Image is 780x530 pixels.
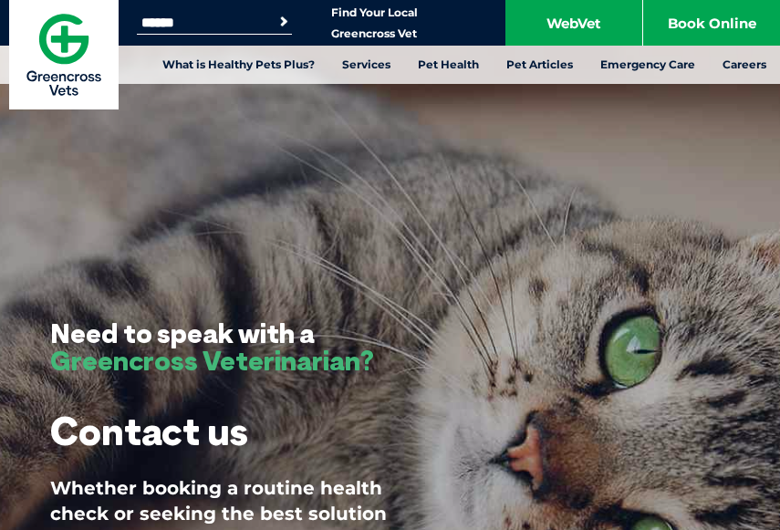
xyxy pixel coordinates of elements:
h1: Contact us [50,410,248,452]
a: Services [328,46,404,84]
a: Emergency Care [587,46,709,84]
h3: Need to speak with a [50,319,374,374]
a: Careers [709,46,780,84]
a: Find Your Local Greencross Vet [331,5,418,41]
a: Pet Health [404,46,493,84]
span: Greencross Veterinarian? [50,343,374,378]
button: Search [275,13,293,31]
a: What is Healthy Pets Plus? [149,46,328,84]
a: Pet Articles [493,46,587,84]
